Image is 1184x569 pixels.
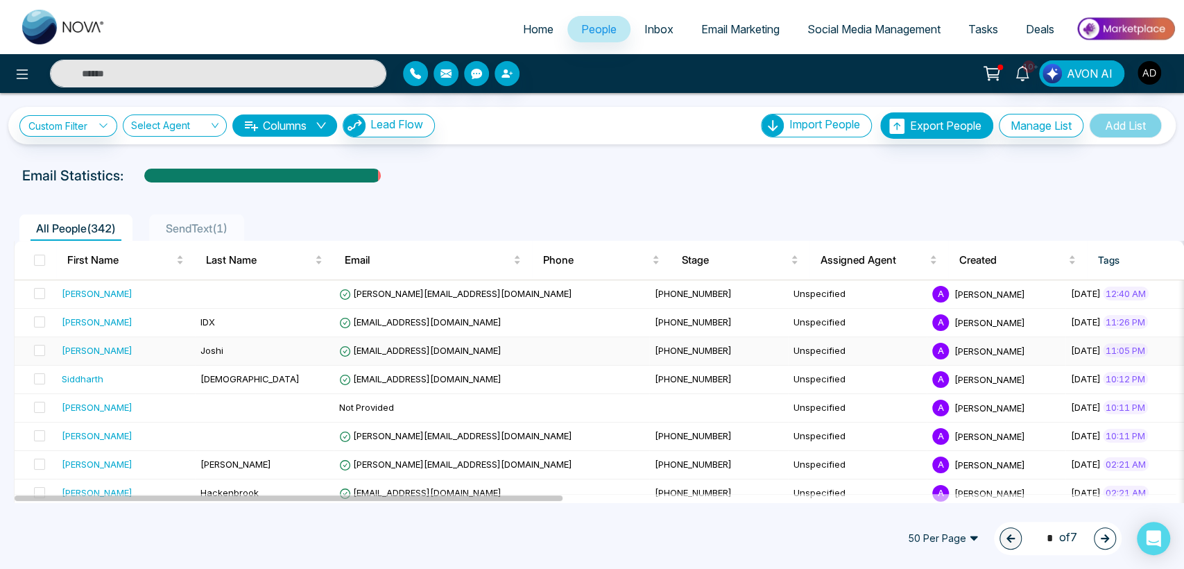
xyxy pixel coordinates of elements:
a: Tasks [954,16,1012,42]
span: 02:21 AM [1103,457,1149,471]
img: Nova CRM Logo [22,10,105,44]
a: Social Media Management [793,16,954,42]
span: Email [345,252,511,269]
span: [DATE] [1071,345,1101,356]
img: Lead Flow [1043,64,1062,83]
span: First Name [67,252,173,269]
span: [PHONE_NUMBER] [655,316,732,328]
span: [DATE] [1071,288,1101,299]
div: [PERSON_NAME] [62,429,132,443]
span: 11:05 PM [1103,343,1148,357]
span: [DATE] [1071,373,1101,384]
span: [DEMOGRAPHIC_DATA] [200,373,300,384]
span: All People ( 342 ) [31,221,121,235]
span: of 7 [1038,529,1077,547]
span: [PHONE_NUMBER] [655,430,732,441]
button: Columnsdown [232,114,337,137]
a: Lead FlowLead Flow [337,114,435,137]
th: Email [334,241,532,280]
td: Unspecified [788,366,927,394]
button: Lead Flow [343,114,435,137]
span: [DATE] [1071,459,1101,470]
td: Unspecified [788,451,927,479]
span: [PHONE_NUMBER] [655,345,732,356]
a: Email Marketing [687,16,793,42]
span: Created [959,252,1065,269]
span: [PERSON_NAME][EMAIL_ADDRESS][DOMAIN_NAME] [339,430,572,441]
span: Export People [910,119,981,133]
button: Manage List [999,114,1083,137]
span: down [316,120,327,131]
img: Lead Flow [343,114,366,137]
span: 50 Per Page [898,527,988,550]
span: [PHONE_NUMBER] [655,373,732,384]
td: Unspecified [788,280,927,309]
a: Inbox [630,16,687,42]
span: Lead Flow [370,117,423,131]
span: [EMAIL_ADDRESS][DOMAIN_NAME] [339,487,501,498]
span: [PHONE_NUMBER] [655,459,732,470]
a: Deals [1012,16,1068,42]
div: Open Intercom Messenger [1137,522,1170,555]
span: [DATE] [1071,430,1101,441]
span: Inbox [644,22,673,36]
p: Email Statistics: [22,165,123,186]
th: Last Name [195,241,334,280]
span: [PERSON_NAME] [200,459,271,470]
th: Created [948,241,1087,280]
span: IDX [200,316,215,328]
span: 10:11 PM [1103,429,1148,443]
span: People [581,22,617,36]
span: [PERSON_NAME] [954,288,1025,299]
span: AVON AI [1067,65,1113,82]
button: AVON AI [1039,60,1124,87]
span: [PERSON_NAME][EMAIL_ADDRESS][DOMAIN_NAME] [339,288,572,299]
a: Custom Filter [19,115,117,137]
th: First Name [56,241,195,280]
span: Tasks [968,22,998,36]
a: People [567,16,630,42]
span: A [932,485,949,502]
div: [PERSON_NAME] [62,400,132,414]
span: A [932,457,949,473]
span: [PHONE_NUMBER] [655,487,732,498]
span: 12:40 AM [1103,287,1149,300]
span: [DATE] [1071,316,1101,328]
th: Phone [532,241,671,280]
span: A [932,371,949,388]
span: A [932,286,949,303]
img: User Avatar [1138,61,1161,85]
span: [DATE] [1071,487,1101,498]
div: Siddharth [62,372,103,386]
span: [EMAIL_ADDRESS][DOMAIN_NAME] [339,345,501,356]
td: Unspecified [788,423,927,451]
a: Home [509,16,567,42]
td: Unspecified [788,479,927,508]
span: [PERSON_NAME] [954,402,1025,413]
span: [EMAIL_ADDRESS][DOMAIN_NAME] [339,373,501,384]
span: 02:21 AM [1103,486,1149,500]
span: 10+ [1022,60,1035,73]
span: 10:11 PM [1103,400,1148,414]
span: Last Name [206,252,312,269]
span: Home [523,22,554,36]
span: [PERSON_NAME] [954,316,1025,328]
span: Social Media Management [807,22,941,36]
div: [PERSON_NAME] [62,287,132,300]
button: Export People [880,112,993,139]
td: Unspecified [788,337,927,366]
th: Stage [671,241,809,280]
span: 11:26 PM [1103,315,1148,329]
th: Assigned Agent [809,241,948,280]
span: [PERSON_NAME] [954,487,1025,498]
span: SendText ( 1 ) [160,221,233,235]
div: [PERSON_NAME] [62,315,132,329]
a: 10+ [1006,60,1039,85]
span: A [932,400,949,416]
span: [PERSON_NAME] [954,430,1025,441]
span: Hackenbrook [200,487,259,498]
span: [PERSON_NAME] [954,345,1025,356]
span: [PHONE_NUMBER] [655,288,732,299]
span: Not Provided [339,402,394,413]
span: [PERSON_NAME] [954,373,1025,384]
